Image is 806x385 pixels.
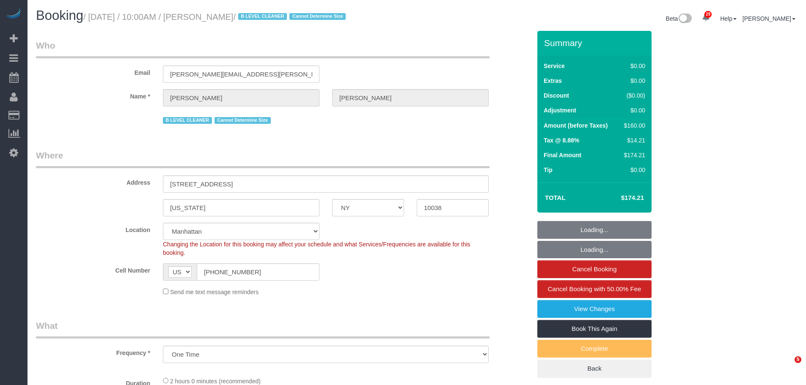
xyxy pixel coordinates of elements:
[621,166,645,174] div: $0.00
[332,89,489,106] input: Last Name
[544,136,579,145] label: Tax @ 8.88%
[544,121,608,130] label: Amount (before Taxes)
[544,151,581,159] label: Final Amount
[621,121,645,130] div: $160.00
[720,15,737,22] a: Help
[544,91,569,100] label: Discount
[163,66,319,83] input: Email
[621,62,645,70] div: $0.00
[170,378,261,385] span: 2 hours 0 minutes (recommended)
[545,194,566,201] strong: Total
[233,12,348,22] span: /
[795,356,801,363] span: 5
[704,11,712,18] span: 29
[537,300,652,318] a: View Changes
[537,320,652,338] a: Book This Again
[678,14,692,25] img: New interface
[36,8,83,23] span: Booking
[596,194,644,202] h4: $174.21
[537,260,652,278] a: Cancel Booking
[30,263,157,275] label: Cell Number
[537,280,652,298] a: Cancel Booking with 50.00% Fee
[163,241,470,256] span: Changing the Location for this booking may affect your schedule and what Services/Frequencies are...
[163,117,212,124] span: B LEVEL CLEANER
[215,117,271,124] span: Cannot Determine Size
[30,175,157,187] label: Address
[621,151,645,159] div: $174.21
[30,89,157,101] label: Name *
[777,356,798,377] iframe: Intercom live chat
[743,15,795,22] a: [PERSON_NAME]
[197,263,319,281] input: Cell Number
[163,199,319,216] input: City
[621,136,645,145] div: $14.21
[621,91,645,100] div: ($0.00)
[621,106,645,115] div: $0.00
[544,62,565,70] label: Service
[544,106,576,115] label: Adjustment
[30,66,157,77] label: Email
[36,319,490,339] legend: What
[36,39,490,58] legend: Who
[238,13,287,20] span: B LEVEL CLEANER
[544,38,647,48] h3: Summary
[36,149,490,168] legend: Where
[83,12,348,22] small: / [DATE] / 10:00AM / [PERSON_NAME]
[170,289,259,295] span: Send me text message reminders
[548,285,641,292] span: Cancel Booking with 50.00% Fee
[5,8,22,20] img: Automaid Logo
[666,15,692,22] a: Beta
[30,223,157,234] label: Location
[417,199,489,216] input: Zip Code
[698,8,714,27] a: 29
[544,76,562,85] label: Extras
[621,76,645,85] div: $0.00
[30,346,157,357] label: Frequency *
[289,13,346,20] span: Cannot Determine Size
[163,89,319,106] input: First Name
[537,360,652,377] a: Back
[544,166,553,174] label: Tip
